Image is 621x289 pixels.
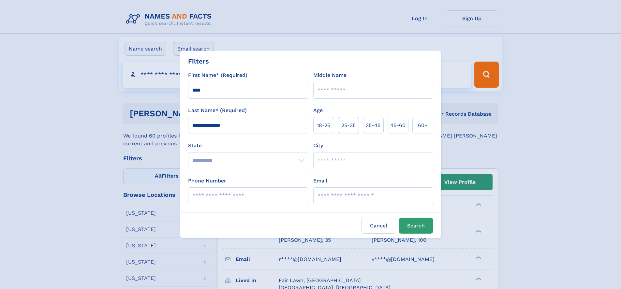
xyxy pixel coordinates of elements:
[313,142,323,150] label: City
[188,142,308,150] label: State
[399,218,433,234] button: Search
[313,71,347,79] label: Middle Name
[188,107,247,114] label: Last Name* (Required)
[362,218,396,234] label: Cancel
[188,177,226,185] label: Phone Number
[366,122,380,129] span: 35‑45
[313,107,323,114] label: Age
[418,122,428,129] span: 60+
[188,71,247,79] label: First Name* (Required)
[390,122,406,129] span: 45‑60
[188,56,209,66] div: Filters
[317,122,330,129] span: 18‑25
[313,177,327,185] label: Email
[341,122,356,129] span: 25‑35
